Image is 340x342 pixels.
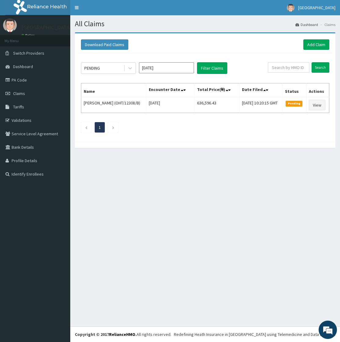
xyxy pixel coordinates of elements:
input: Search [312,62,329,73]
div: PENDING [84,65,100,71]
span: Tariffs [13,104,24,110]
th: Date Filed [239,83,283,97]
td: [PERSON_NAME] (OHT/12308/B) [81,97,146,113]
th: Name [81,83,146,97]
td: 636,596.43 [195,97,239,113]
a: Dashboard [295,22,318,27]
span: Claims [13,91,25,96]
a: Page 1 is your current page [99,125,101,130]
input: Select Month and Year [139,62,194,73]
img: User Image [287,4,294,12]
strong: Copyright © 2017 . [75,332,137,337]
td: [DATE] [146,97,195,113]
a: Next page [112,125,115,130]
a: Previous page [85,125,88,130]
span: Dashboard [13,64,33,69]
th: Status [283,83,306,97]
th: Total Price(₦) [195,83,239,97]
input: Search by HMO ID [268,62,309,73]
h1: All Claims [75,20,335,28]
footer: All rights reserved. [70,326,340,342]
img: User Image [3,18,17,32]
span: Switch Providers [13,50,44,56]
a: Add Claim [303,39,329,50]
p: [GEOGRAPHIC_DATA] [21,25,72,30]
span: [GEOGRAPHIC_DATA] [298,5,335,10]
td: [DATE] 10:20:15 GMT [239,97,283,113]
a: RelianceHMO [109,332,135,337]
th: Actions [306,83,329,97]
button: Download Paid Claims [81,39,128,50]
a: Online [21,33,36,38]
button: Filter Claims [197,62,227,74]
a: View [309,100,325,110]
th: Encounter Date [146,83,195,97]
div: Redefining Heath Insurance in [GEOGRAPHIC_DATA] using Telemedicine and Data Science! [174,331,335,337]
li: Claims [319,22,335,27]
span: Pending [286,101,302,106]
